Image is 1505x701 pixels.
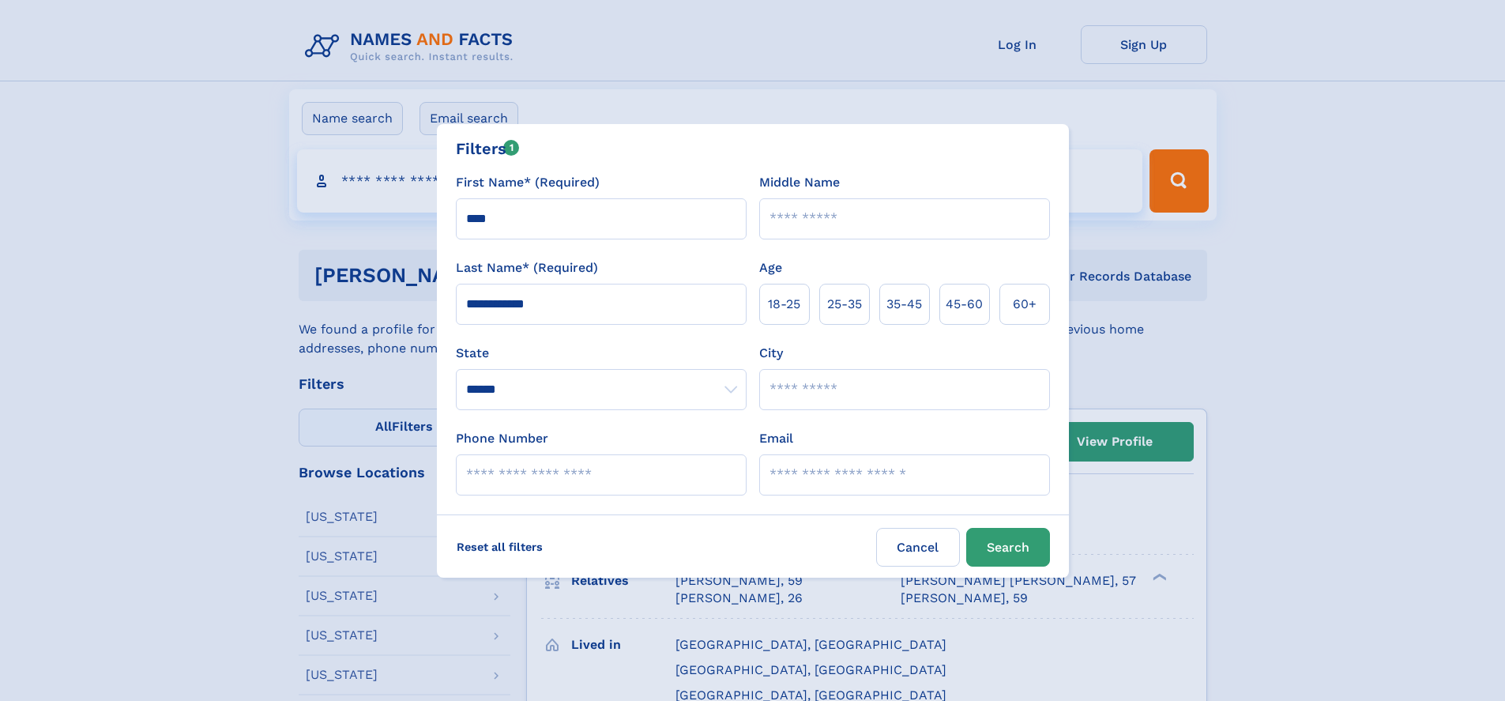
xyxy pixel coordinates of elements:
[827,295,862,314] span: 25‑35
[456,258,598,277] label: Last Name* (Required)
[886,295,922,314] span: 35‑45
[759,173,840,192] label: Middle Name
[946,295,983,314] span: 45‑60
[456,137,520,160] div: Filters
[759,429,793,448] label: Email
[759,258,782,277] label: Age
[1013,295,1037,314] span: 60+
[876,528,960,567] label: Cancel
[446,528,553,566] label: Reset all filters
[456,344,747,363] label: State
[768,295,800,314] span: 18‑25
[456,429,548,448] label: Phone Number
[966,528,1050,567] button: Search
[759,344,783,363] label: City
[456,173,600,192] label: First Name* (Required)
